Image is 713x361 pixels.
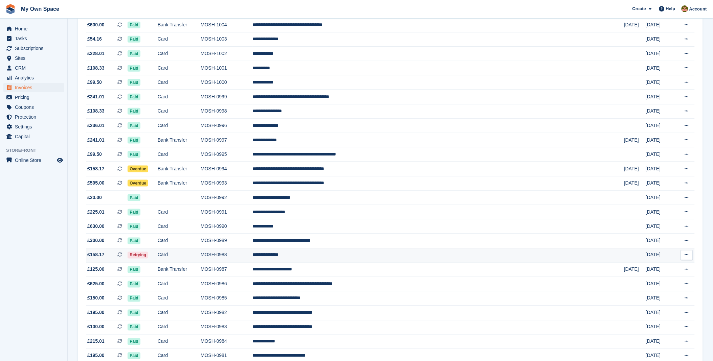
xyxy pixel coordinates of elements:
td: MOSH-0991 [201,205,253,219]
span: Help [666,5,675,12]
span: £225.01 [87,209,105,216]
span: £228.01 [87,50,105,57]
a: menu [3,73,64,82]
td: [DATE] [646,335,674,349]
a: menu [3,155,64,165]
span: Protection [15,112,55,122]
td: Card [158,32,201,47]
td: MOSH-0988 [201,248,253,263]
a: menu [3,34,64,43]
span: £300.00 [87,237,105,244]
td: [DATE] [646,320,674,335]
td: MOSH-0993 [201,176,253,191]
span: £158.17 [87,165,105,172]
td: Bank Transfer [158,162,201,176]
td: [DATE] [624,18,646,32]
span: Overdue [128,166,148,172]
td: [DATE] [624,176,646,191]
td: Card [158,75,201,90]
span: Paid [128,209,140,216]
td: Bank Transfer [158,18,201,32]
td: MOSH-0984 [201,335,253,349]
td: MOSH-0985 [201,291,253,306]
span: Paid [128,324,140,331]
span: Paid [128,281,140,288]
td: Card [158,306,201,320]
td: [DATE] [646,191,674,205]
a: menu [3,102,64,112]
td: MOSH-0987 [201,263,253,277]
td: MOSH-0989 [201,234,253,248]
td: Card [158,291,201,306]
td: [DATE] [646,306,674,320]
span: Pricing [15,93,55,102]
a: menu [3,112,64,122]
span: Paid [128,108,140,115]
td: MOSH-0997 [201,133,253,147]
span: Paid [128,295,140,302]
td: [DATE] [646,90,674,104]
td: Card [158,219,201,234]
td: [DATE] [646,61,674,75]
a: menu [3,83,64,92]
span: Create [632,5,646,12]
img: Keely Collin [682,5,688,12]
span: Overdue [128,180,148,187]
span: £630.00 [87,223,105,230]
td: MOSH-1003 [201,32,253,47]
td: Bank Transfer [158,133,201,147]
td: [DATE] [646,291,674,306]
span: £100.00 [87,323,105,331]
td: Card [158,104,201,119]
a: My Own Space [18,3,62,15]
td: [DATE] [624,133,646,147]
span: Paid [128,223,140,230]
span: £99.50 [87,79,102,86]
span: Paid [128,338,140,345]
td: MOSH-0998 [201,104,253,119]
td: [DATE] [646,18,674,32]
td: [DATE] [646,219,674,234]
a: menu [3,122,64,131]
span: Sites [15,53,55,63]
span: Online Store [15,155,55,165]
span: Subscriptions [15,44,55,53]
td: Card [158,61,201,75]
td: [DATE] [624,263,646,277]
td: MOSH-0999 [201,90,253,104]
td: Card [158,90,201,104]
span: Paid [128,353,140,359]
span: CRM [15,63,55,73]
span: Paid [128,151,140,158]
span: £236.01 [87,122,105,129]
span: £595.00 [87,179,105,187]
td: Bank Transfer [158,263,201,277]
td: MOSH-0982 [201,306,253,320]
td: [DATE] [646,104,674,119]
span: Tasks [15,34,55,43]
a: menu [3,44,64,53]
span: Paid [128,194,140,201]
td: Bank Transfer [158,176,201,191]
span: £99.50 [87,151,102,158]
span: Paid [128,65,140,72]
td: [DATE] [646,75,674,90]
td: Card [158,205,201,219]
span: £195.00 [87,352,105,359]
td: [DATE] [646,234,674,248]
span: Paid [128,122,140,129]
td: [DATE] [646,32,674,47]
td: [DATE] [646,248,674,263]
td: [DATE] [646,162,674,176]
td: Card [158,234,201,248]
td: MOSH-1001 [201,61,253,75]
span: £54.16 [87,35,102,43]
td: MOSH-0994 [201,162,253,176]
td: Card [158,277,201,291]
span: Invoices [15,83,55,92]
span: Paid [128,238,140,244]
span: Paid [128,94,140,100]
td: Card [158,335,201,349]
span: £125.00 [87,266,105,273]
td: Card [158,119,201,133]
